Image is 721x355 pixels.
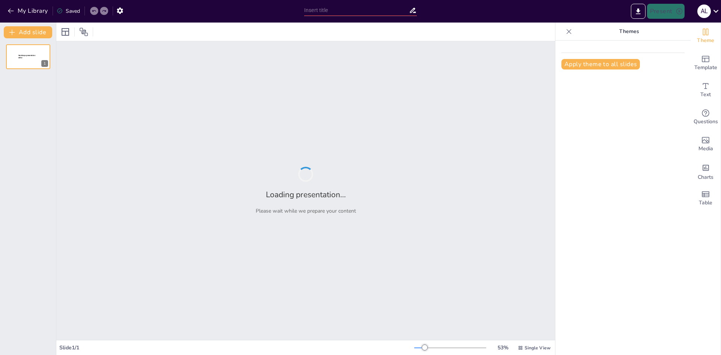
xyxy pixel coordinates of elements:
div: 1 [41,60,48,67]
div: Change the overall theme [691,23,721,50]
button: Add slide [4,26,52,38]
div: Slide 1 / 1 [59,344,414,351]
p: Themes [575,23,683,41]
h2: Loading presentation... [266,189,346,200]
span: Questions [694,118,718,126]
span: Media [698,145,713,153]
div: Add ready made slides [691,50,721,77]
button: Present [647,4,685,19]
span: Text [700,91,711,99]
button: Export to PowerPoint [631,4,646,19]
div: Add a table [691,185,721,212]
p: Please wait while we prepare your content [256,207,356,215]
div: A L [697,5,711,18]
span: Single View [525,345,551,351]
span: Position [79,27,88,36]
span: Table [699,199,712,207]
span: Template [694,63,717,72]
div: Layout [59,26,71,38]
button: My Library [6,5,51,17]
div: Get real-time input from your audience [691,104,721,131]
div: Add images, graphics, shapes or video [691,131,721,158]
button: A L [697,4,711,19]
span: Sendsteps presentation editor [18,54,35,59]
div: Add text boxes [691,77,721,104]
span: Charts [698,173,713,181]
div: 1 [6,44,50,69]
span: Theme [697,36,714,45]
div: 53 % [494,344,512,351]
input: Insert title [304,5,409,16]
div: Add charts and graphs [691,158,721,185]
div: Saved [57,8,80,15]
button: Apply theme to all slides [561,59,640,69]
